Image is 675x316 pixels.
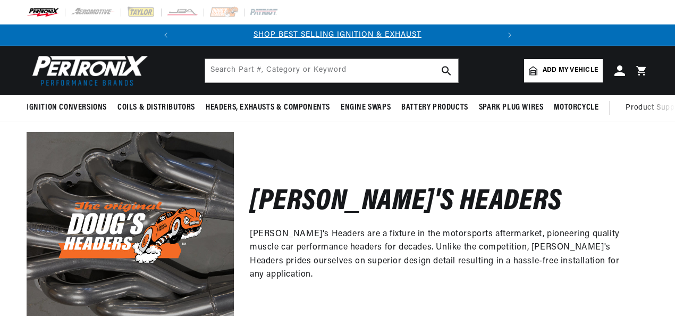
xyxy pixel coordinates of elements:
summary: Spark Plug Wires [474,95,549,120]
a: SHOP BEST SELLING IGNITION & EXHAUST [254,31,421,39]
span: Headers, Exhausts & Components [206,102,330,113]
button: Translation missing: en.sections.announcements.next_announcement [499,24,520,46]
div: Announcement [176,29,499,41]
h2: [PERSON_NAME]'s Headers [250,190,562,215]
p: [PERSON_NAME]'s Headers are a fixture in the motorsports aftermarket, pioneering quality muscle c... [250,228,632,282]
summary: Headers, Exhausts & Components [200,95,335,120]
span: Motorcycle [554,102,598,113]
summary: Motorcycle [549,95,604,120]
span: Ignition Conversions [27,102,107,113]
span: Spark Plug Wires [479,102,544,113]
span: Add my vehicle [543,65,598,76]
summary: Battery Products [396,95,474,120]
input: Search Part #, Category or Keyword [205,59,458,82]
summary: Engine Swaps [335,95,396,120]
button: search button [435,59,458,82]
span: Engine Swaps [341,102,391,113]
div: 1 of 2 [176,29,499,41]
summary: Ignition Conversions [27,95,112,120]
button: Translation missing: en.sections.announcements.previous_announcement [155,24,176,46]
summary: Coils & Distributors [112,95,200,120]
a: Add my vehicle [524,59,603,82]
span: Coils & Distributors [117,102,195,113]
span: Battery Products [401,102,468,113]
img: Pertronix [27,52,149,89]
